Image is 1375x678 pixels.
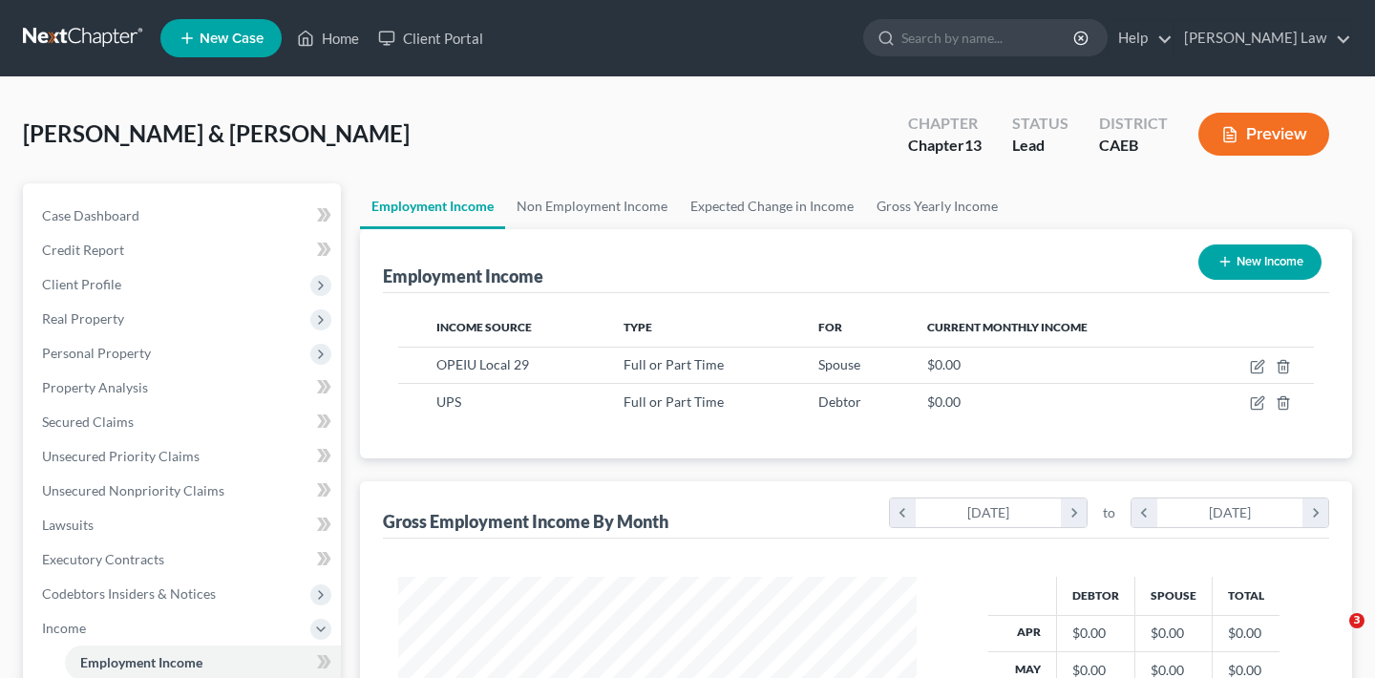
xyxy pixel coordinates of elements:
button: Preview [1198,113,1329,156]
span: Full or Part Time [624,356,724,372]
span: Income Source [436,320,532,334]
i: chevron_right [1061,498,1087,527]
span: Employment Income [80,654,202,670]
a: Help [1109,21,1173,55]
span: Full or Part Time [624,393,724,410]
span: Real Property [42,310,124,327]
a: Unsecured Priority Claims [27,439,341,474]
span: Debtor [818,393,861,410]
div: Status [1012,113,1068,135]
span: 3 [1349,613,1364,628]
span: Type [624,320,652,334]
span: Spouse [818,356,860,372]
span: $0.00 [927,356,961,372]
span: $0.00 [927,393,961,410]
span: OPEIU Local 29 [436,356,529,372]
span: to [1103,503,1115,522]
div: [DATE] [916,498,1062,527]
span: [PERSON_NAME] & [PERSON_NAME] [23,119,410,147]
i: chevron_left [1132,498,1157,527]
th: Spouse [1135,577,1213,615]
th: Total [1213,577,1280,615]
div: Chapter [908,113,982,135]
a: Executory Contracts [27,542,341,577]
span: Case Dashboard [42,207,139,223]
span: 13 [964,136,982,154]
div: $0.00 [1072,624,1119,643]
a: Expected Change in Income [679,183,865,229]
input: Search by name... [901,20,1076,55]
td: $0.00 [1213,615,1280,651]
div: CAEB [1099,135,1168,157]
span: Current Monthly Income [927,320,1088,334]
span: For [818,320,842,334]
th: Apr [988,615,1057,651]
button: New Income [1198,244,1322,280]
a: Property Analysis [27,371,341,405]
a: Client Portal [369,21,493,55]
a: [PERSON_NAME] Law [1174,21,1351,55]
div: District [1099,113,1168,135]
span: Secured Claims [42,413,134,430]
iframe: Intercom live chat [1310,613,1356,659]
i: chevron_left [890,498,916,527]
a: Employment Income [360,183,505,229]
a: Credit Report [27,233,341,267]
span: Personal Property [42,345,151,361]
span: Client Profile [42,276,121,292]
div: Employment Income [383,265,543,287]
div: Chapter [908,135,982,157]
span: New Case [200,32,264,46]
div: Lead [1012,135,1068,157]
a: Unsecured Nonpriority Claims [27,474,341,508]
span: Lawsuits [42,517,94,533]
span: Executory Contracts [42,551,164,567]
span: Unsecured Priority Claims [42,448,200,464]
span: Codebtors Insiders & Notices [42,585,216,602]
a: Gross Yearly Income [865,183,1009,229]
div: $0.00 [1151,624,1196,643]
span: Unsecured Nonpriority Claims [42,482,224,498]
a: Home [287,21,369,55]
a: Non Employment Income [505,183,679,229]
a: Lawsuits [27,508,341,542]
span: Property Analysis [42,379,148,395]
div: Gross Employment Income By Month [383,510,668,533]
span: UPS [436,393,461,410]
i: chevron_right [1302,498,1328,527]
span: Income [42,620,86,636]
a: Secured Claims [27,405,341,439]
a: Case Dashboard [27,199,341,233]
div: [DATE] [1157,498,1303,527]
span: Credit Report [42,242,124,258]
th: Debtor [1057,577,1135,615]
